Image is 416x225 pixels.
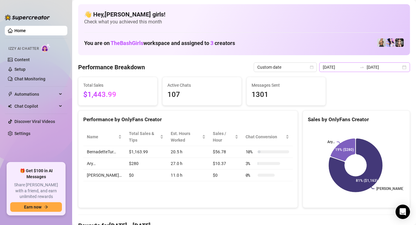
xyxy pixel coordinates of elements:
[10,168,62,180] span: 🎁 Get $100 in AI Messages
[327,140,335,144] text: Ary…
[83,115,293,124] div: Performance by OnlyFans Creator
[323,64,357,70] input: Start date
[87,133,117,140] span: Name
[14,67,26,72] a: Setup
[5,14,50,20] img: logo-BBDzfeDw.svg
[44,205,48,209] span: arrow-right
[83,146,125,158] td: BernadetteTur…
[84,10,404,19] h4: 👋 Hey, [PERSON_NAME] girls !
[14,89,57,99] span: Automations
[209,158,242,169] td: $10.37
[129,130,159,143] span: Total Sales & Tips
[41,43,50,52] img: AI Chatter
[8,104,12,108] img: Chat Copilot
[367,64,401,70] input: End date
[252,82,321,88] span: Messages Sent
[83,169,125,181] td: [PERSON_NAME]…
[84,19,404,25] span: Check what you achieved this month
[83,158,125,169] td: Ary…
[213,130,233,143] span: Sales / Hour
[209,146,242,158] td: $56.78
[8,46,39,52] span: Izzy AI Chatter
[171,130,201,143] div: Est. Hours Worked
[246,160,255,167] span: 3 %
[14,119,55,124] a: Discover Viral Videos
[396,205,410,219] div: Open Intercom Messenger
[377,38,386,47] img: BernadetteTur
[10,182,62,200] span: Share [PERSON_NAME] with a friend, and earn unlimited rewards
[167,89,237,100] span: 107
[376,187,407,191] text: [PERSON_NAME]...
[209,169,242,181] td: $0
[78,63,145,71] h4: Performance Breakdown
[395,38,404,47] img: Bonnie
[125,146,167,158] td: $1,163.99
[8,92,13,97] span: thunderbolt
[24,205,41,209] span: Earn now
[84,40,235,46] h1: You are on workspace and assigned to creators
[83,82,152,88] span: Total Sales
[246,148,255,155] span: 10 %
[310,65,314,69] span: calendar
[242,128,293,146] th: Chat Conversion
[14,76,45,81] a: Chat Monitoring
[167,169,209,181] td: 11.0 h
[308,115,405,124] div: Sales by OnlyFans Creator
[210,40,213,46] span: 3
[209,128,242,146] th: Sales / Hour
[14,101,57,111] span: Chat Copilot
[10,202,62,212] button: Earn nowarrow-right
[359,65,364,70] span: to
[246,172,255,178] span: 0 %
[14,57,30,62] a: Content
[125,128,167,146] th: Total Sales & Tips
[125,158,167,169] td: $280
[167,146,209,158] td: 20.5 h
[386,38,395,47] img: Ary
[83,128,125,146] th: Name
[359,65,364,70] span: swap-right
[83,89,152,100] span: $1,443.99
[125,169,167,181] td: $0
[257,63,313,72] span: Custom date
[14,131,30,136] a: Settings
[111,40,143,46] span: TheBashGirls
[167,82,237,88] span: Active Chats
[14,28,26,33] a: Home
[246,133,284,140] span: Chat Conversion
[167,158,209,169] td: 27.0 h
[252,89,321,100] span: 1301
